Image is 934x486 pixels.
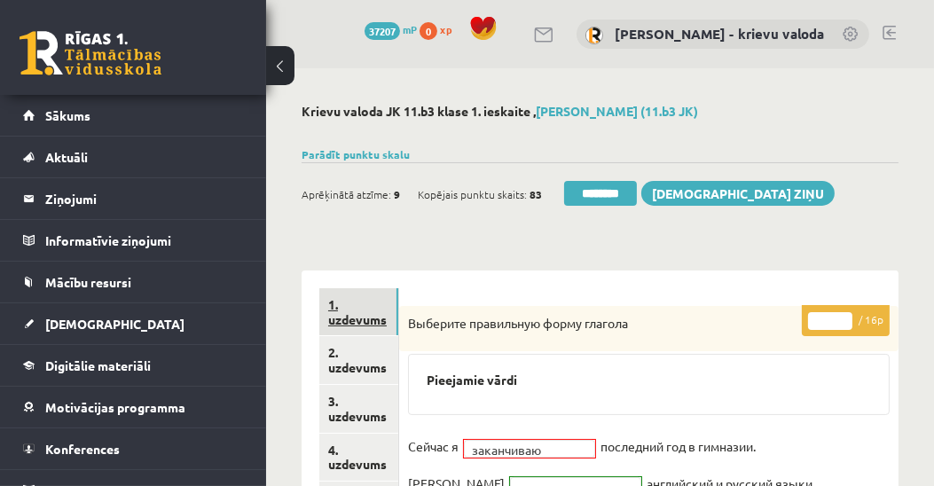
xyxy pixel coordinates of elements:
[536,103,698,119] a: [PERSON_NAME] (11.b3 JK)
[403,22,417,36] span: mP
[427,372,871,388] h3: Pieejamie vārdi
[45,149,88,165] span: Aktuāli
[420,22,460,36] a: 0 xp
[302,147,410,161] a: Parādīt punktu skalu
[319,288,398,336] a: 1. uzdevums
[23,387,244,427] a: Motivācijas programma
[45,441,120,457] span: Konferences
[319,385,398,433] a: 3. uzdevums
[464,440,595,458] a: заканчиваю
[418,181,527,208] span: Kopējais punktu skaits:
[408,433,459,459] p: Сейчас я
[365,22,400,40] span: 37207
[23,262,244,302] a: Mācību resursi
[23,137,244,177] a: Aktuāli
[45,178,244,219] legend: Ziņojumi
[440,22,451,36] span: xp
[45,399,185,415] span: Motivācijas programma
[394,181,400,208] span: 9
[23,345,244,386] a: Digitālie materiāli
[23,220,244,261] a: Informatīvie ziņojumi
[23,428,244,469] a: Konferences
[302,104,899,119] h2: Krievu valoda JK 11.b3 klase 1. ieskaite ,
[45,107,90,123] span: Sākums
[420,22,437,40] span: 0
[319,434,398,482] a: 4. uzdevums
[45,357,151,373] span: Digitālie materiāli
[641,181,835,206] a: [DEMOGRAPHIC_DATA] ziņu
[45,274,131,290] span: Mācību resursi
[802,305,890,336] p: / 16p
[319,336,398,384] a: 2. uzdevums
[20,31,161,75] a: Rīgas 1. Tālmācības vidusskola
[45,220,244,261] legend: Informatīvie ziņojumi
[23,178,244,219] a: Ziņojumi
[302,181,391,208] span: Aprēķinātā atzīme:
[472,441,571,459] span: заканчиваю
[18,18,460,36] body: Визуальный текстовый редактор, wiswyg-editor-47024911265880-1758129563-743
[23,303,244,344] a: [DEMOGRAPHIC_DATA]
[23,95,244,136] a: Sākums
[530,181,542,208] span: 83
[615,25,824,43] a: [PERSON_NAME] - krievu valoda
[585,27,603,44] img: Ludmila Ziediņa - krievu valoda
[45,316,184,332] span: [DEMOGRAPHIC_DATA]
[365,22,417,36] a: 37207 mP
[408,315,801,333] p: Выберите правильную форму глагола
